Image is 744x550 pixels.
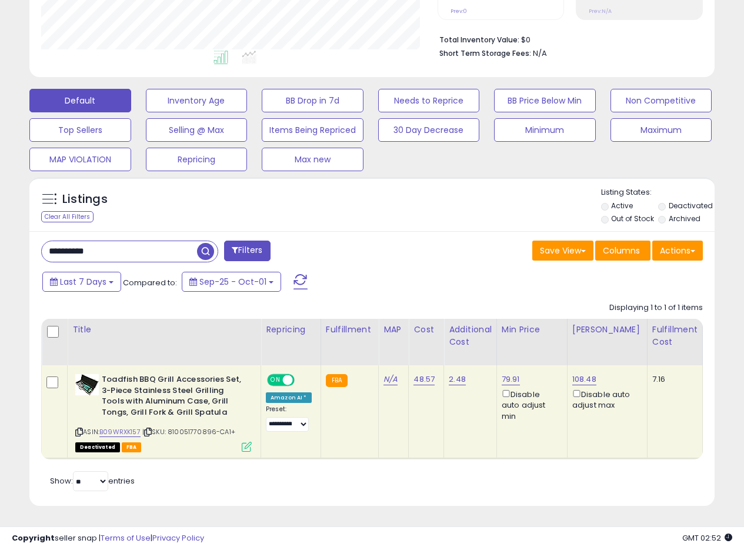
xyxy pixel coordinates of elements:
a: 108.48 [572,374,596,385]
span: Compared to: [123,277,177,288]
small: Prev: N/A [589,8,612,15]
button: Maximum [610,118,712,142]
div: seller snap | | [12,533,204,544]
b: Total Inventory Value: [439,35,519,45]
button: Filters [224,241,270,261]
div: Min Price [502,324,562,336]
span: Show: entries [50,475,135,486]
a: 2.48 [449,374,466,385]
span: N/A [533,48,547,59]
button: Minimum [494,118,596,142]
span: Columns [603,245,640,256]
button: Inventory Age [146,89,248,112]
div: MAP [383,324,403,336]
span: All listings that are unavailable for purchase on Amazon for any reason other than out-of-stock [75,442,120,452]
label: Out of Stock [611,214,654,224]
span: OFF [293,375,312,385]
a: 79.91 [502,374,520,385]
label: Deactivated [669,201,713,211]
div: Amazon AI * [266,392,312,403]
span: 2025-10-9 02:52 GMT [682,532,732,544]
button: Repricing [146,148,248,171]
img: 41EY7C9iHeL._SL40_.jpg [75,374,99,395]
button: BB Price Below Min [494,89,596,112]
small: FBA [326,374,348,387]
div: Repricing [266,324,316,336]
div: Preset: [266,405,312,432]
strong: Copyright [12,532,55,544]
a: Privacy Policy [152,532,204,544]
span: Sep-25 - Oct-01 [199,276,266,288]
span: | SKU: 810051770896-CA1+ [142,427,235,436]
button: Columns [595,241,650,261]
button: Top Sellers [29,118,131,142]
b: Toadfish BBQ Grill Accessories Set, 3-Piece Stainless Steel Grilling Tools with Aluminum Case, Gr... [102,374,245,421]
button: Needs to Reprice [378,89,480,112]
button: Sep-25 - Oct-01 [182,272,281,292]
div: ASIN: [75,374,252,451]
div: Disable auto adjust min [502,388,558,422]
button: BB Drop in 7d [262,89,363,112]
a: B09WRXK157 [99,427,141,437]
div: Displaying 1 to 1 of 1 items [609,302,703,314]
h5: Listings [62,191,108,208]
button: Non Competitive [610,89,712,112]
div: Additional Cost [449,324,492,348]
a: N/A [383,374,398,385]
button: MAP VIOLATION [29,148,131,171]
button: Selling @ Max [146,118,248,142]
button: Save View [532,241,593,261]
span: FBA [122,442,142,452]
a: 48.57 [413,374,435,385]
div: Fulfillment [326,324,373,336]
b: Short Term Storage Fees: [439,48,531,58]
span: ON [268,375,283,385]
button: Actions [652,241,703,261]
div: Clear All Filters [41,211,94,222]
a: Terms of Use [101,532,151,544]
span: Last 7 Days [60,276,106,288]
label: Archived [669,214,700,224]
button: Default [29,89,131,112]
button: Last 7 Days [42,272,121,292]
li: $0 [439,32,694,46]
div: 7.16 [652,374,693,385]
div: Cost [413,324,439,336]
small: Prev: 0 [451,8,467,15]
button: 30 Day Decrease [378,118,480,142]
button: Items Being Repriced [262,118,363,142]
div: Title [72,324,256,336]
div: Disable auto adjust max [572,388,638,411]
div: [PERSON_NAME] [572,324,642,336]
label: Active [611,201,633,211]
div: Fulfillment Cost [652,324,698,348]
button: Max new [262,148,363,171]
p: Listing States: [601,187,715,198]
